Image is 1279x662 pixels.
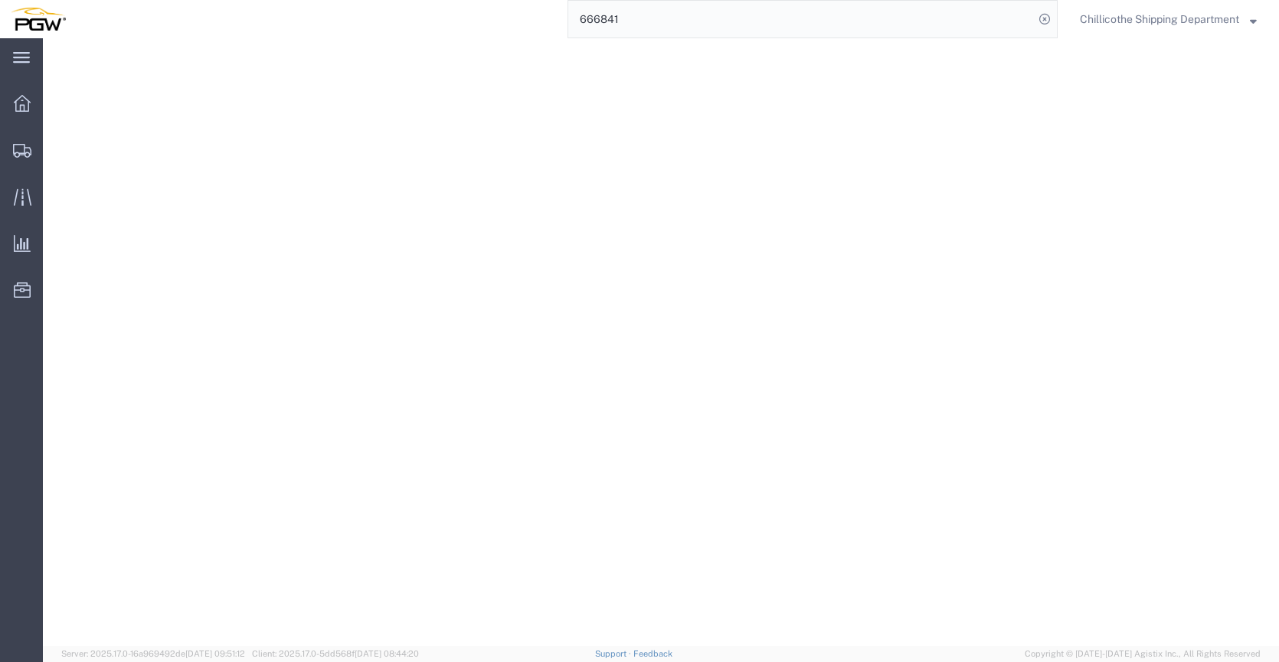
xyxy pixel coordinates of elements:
[43,38,1279,646] iframe: FS Legacy Container
[61,649,245,658] span: Server: 2025.17.0-16a969492de
[633,649,672,658] a: Feedback
[568,1,1034,38] input: Search for shipment number, reference number
[595,649,633,658] a: Support
[185,649,245,658] span: [DATE] 09:51:12
[1080,11,1239,28] span: Chillicothe Shipping Department
[11,8,66,31] img: logo
[1025,647,1261,660] span: Copyright © [DATE]-[DATE] Agistix Inc., All Rights Reserved
[355,649,419,658] span: [DATE] 08:44:20
[1079,10,1258,28] button: Chillicothe Shipping Department
[252,649,419,658] span: Client: 2025.17.0-5dd568f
